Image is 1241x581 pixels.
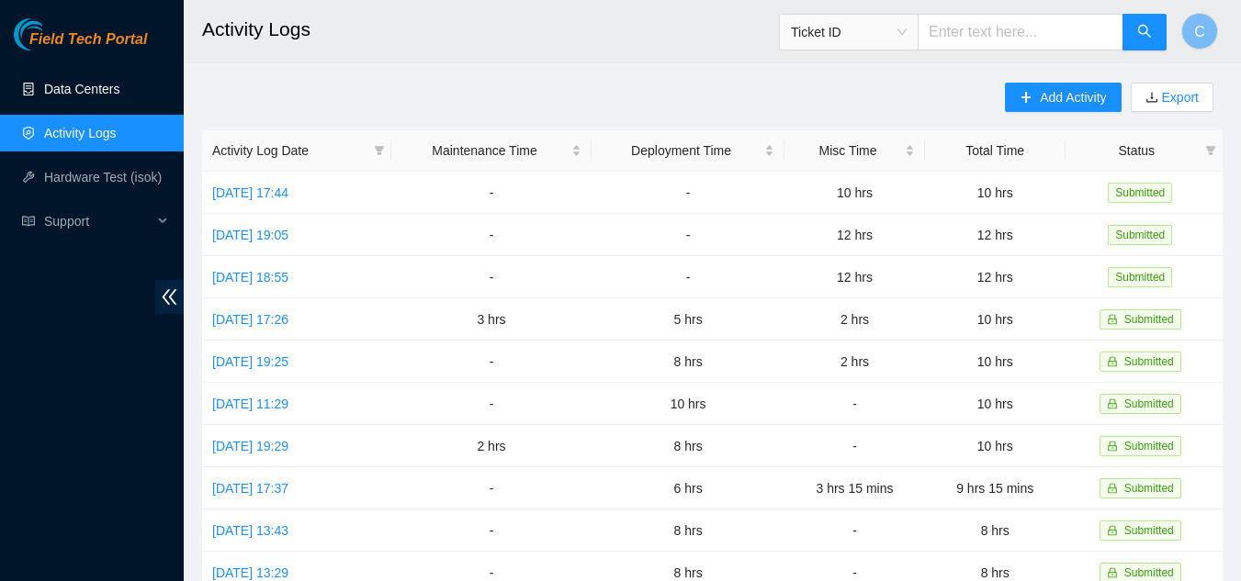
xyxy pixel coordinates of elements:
td: - [391,509,592,552]
span: Field Tech Portal [29,31,147,49]
td: - [784,425,925,467]
td: 10 hrs [784,172,925,214]
span: download [1145,91,1158,106]
a: Activity Logs [44,126,117,140]
a: [DATE] 13:29 [212,565,288,580]
a: Export [1158,90,1199,105]
span: Submitted [1108,267,1172,287]
button: downloadExport [1131,83,1213,112]
span: Submitted [1124,397,1174,410]
td: - [391,172,592,214]
span: C [1194,20,1205,43]
a: [DATE] 11:29 [212,397,288,411]
td: - [784,383,925,425]
span: search [1137,24,1152,41]
td: 3 hrs [391,298,592,341]
a: [DATE] 19:29 [212,439,288,453]
a: [DATE] 19:05 [212,228,288,242]
span: Support [44,203,152,240]
td: 12 hrs [784,256,925,298]
span: lock [1107,567,1118,578]
button: plusAdd Activity [1005,83,1121,112]
td: 9 hrs 15 mins [925,467,1066,509]
a: Hardware Test (isok) [44,170,162,184]
span: read [22,215,35,228]
span: Submitted [1124,566,1174,579]
span: lock [1107,441,1118,452]
a: [DATE] 18:55 [212,270,288,285]
td: 2 hrs [784,298,925,341]
td: 8 hrs [925,509,1066,552]
span: filter [374,145,385,156]
td: - [784,509,925,552]
a: [DATE] 17:44 [212,185,288,200]
span: Status [1076,140,1198,161]
td: 10 hrs [925,341,1066,383]
span: Submitted [1108,225,1172,245]
span: Submitted [1108,183,1172,203]
span: filter [1202,137,1220,164]
a: [DATE] 19:25 [212,354,288,369]
td: 10 hrs [925,425,1066,467]
span: filter [1205,145,1216,156]
td: 10 hrs [592,383,784,425]
span: Submitted [1124,440,1174,453]
td: 5 hrs [592,298,784,341]
span: lock [1107,483,1118,494]
span: lock [1107,314,1118,325]
td: 6 hrs [592,467,784,509]
a: Akamai TechnologiesField Tech Portal [14,33,147,57]
td: - [592,256,784,298]
td: 12 hrs [925,256,1066,298]
span: Submitted [1124,313,1174,326]
span: double-left [155,280,184,314]
a: [DATE] 17:37 [212,481,288,496]
th: Total Time [925,130,1066,172]
td: 8 hrs [592,509,784,552]
button: C [1181,13,1218,50]
span: Submitted [1124,355,1174,368]
td: 2 hrs [784,341,925,383]
button: search [1123,14,1167,50]
a: [DATE] 13:43 [212,523,288,538]
td: - [391,341,592,383]
td: - [592,214,784,256]
span: Submitted [1124,482,1174,495]
span: Add Activity [1040,87,1106,107]
td: 8 hrs [592,425,784,467]
input: Enter text here... [918,14,1123,50]
span: Ticket ID [791,18,907,46]
td: - [391,383,592,425]
td: 12 hrs [784,214,925,256]
span: lock [1107,356,1118,367]
span: lock [1107,398,1118,409]
td: 12 hrs [925,214,1066,256]
span: Activity Log Date [212,140,367,161]
td: - [391,467,592,509]
span: filter [370,137,389,164]
span: lock [1107,525,1118,536]
img: Akamai Technologies [14,18,93,50]
td: - [391,214,592,256]
td: 10 hrs [925,383,1066,425]
a: Data Centers [44,82,119,96]
td: - [592,172,784,214]
span: plus [1020,91,1032,106]
td: - [391,256,592,298]
td: 3 hrs 15 mins [784,467,925,509]
span: Submitted [1124,524,1174,537]
td: 2 hrs [391,425,592,467]
td: 10 hrs [925,298,1066,341]
td: 10 hrs [925,172,1066,214]
a: [DATE] 17:26 [212,312,288,327]
td: 8 hrs [592,341,784,383]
